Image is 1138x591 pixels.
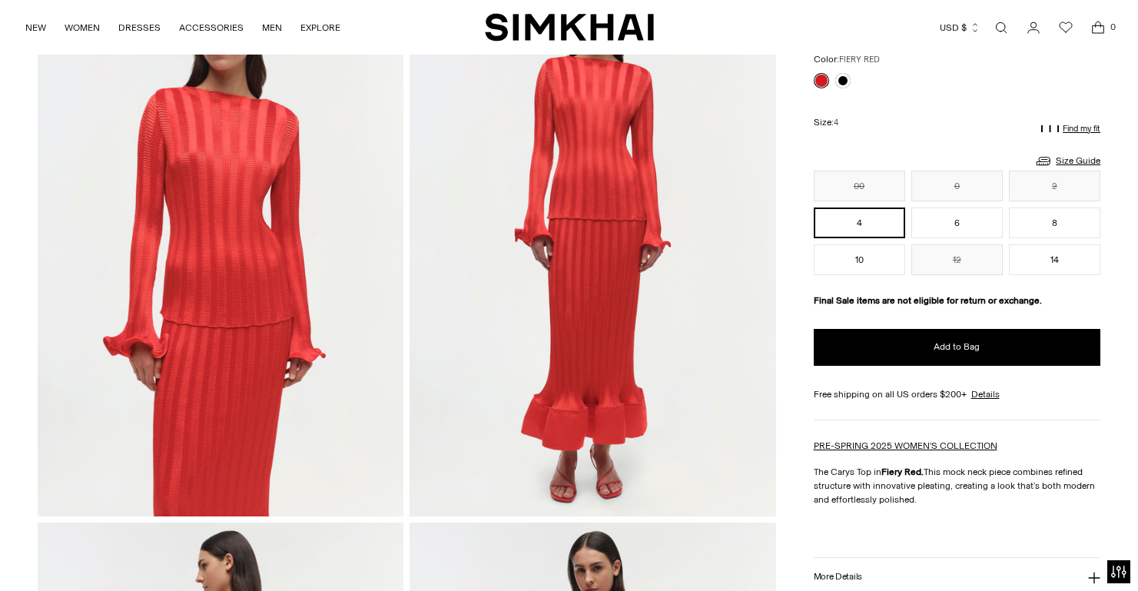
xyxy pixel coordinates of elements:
[1018,12,1049,43] a: Go to the account page
[118,11,161,45] a: DRESSES
[911,244,1003,275] button: 12
[971,387,1000,401] a: Details
[839,55,880,65] span: FIERY RED
[1009,244,1100,275] button: 14
[814,329,1101,366] button: Add to Bag
[814,208,905,238] button: 4
[934,340,980,354] span: Add to Bag
[1009,208,1100,238] button: 8
[814,171,905,201] button: 00
[1106,20,1120,34] span: 0
[485,12,654,42] a: SIMKHAI
[814,387,1101,401] div: Free shipping on all US orders $200+
[940,11,980,45] button: USD $
[814,572,862,582] h3: More Details
[911,171,1003,201] button: 0
[65,11,100,45] a: WOMEN
[881,466,924,477] strong: Fiery Red.
[25,11,46,45] a: NEW
[262,11,282,45] a: MEN
[1009,171,1100,201] button: 2
[986,12,1017,43] a: Open search modal
[12,533,154,579] iframe: Sign Up via Text for Offers
[814,295,1042,306] strong: Final Sale items are not eligible for return or exchange.
[814,115,838,130] label: Size:
[1034,151,1100,171] a: Size Guide
[300,11,340,45] a: EXPLORE
[814,440,997,451] a: PRE-SPRING 2025 WOMEN'S COLLECTION
[1083,12,1113,43] a: Open cart modal
[834,118,838,128] span: 4
[1050,12,1081,43] a: Wishlist
[814,52,880,67] label: Color:
[911,208,1003,238] button: 6
[179,11,244,45] a: ACCESSORIES
[814,244,905,275] button: 10
[814,465,1101,506] p: The Carys Top in This mock neck piece combines refined structure with innovative pleating, creati...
